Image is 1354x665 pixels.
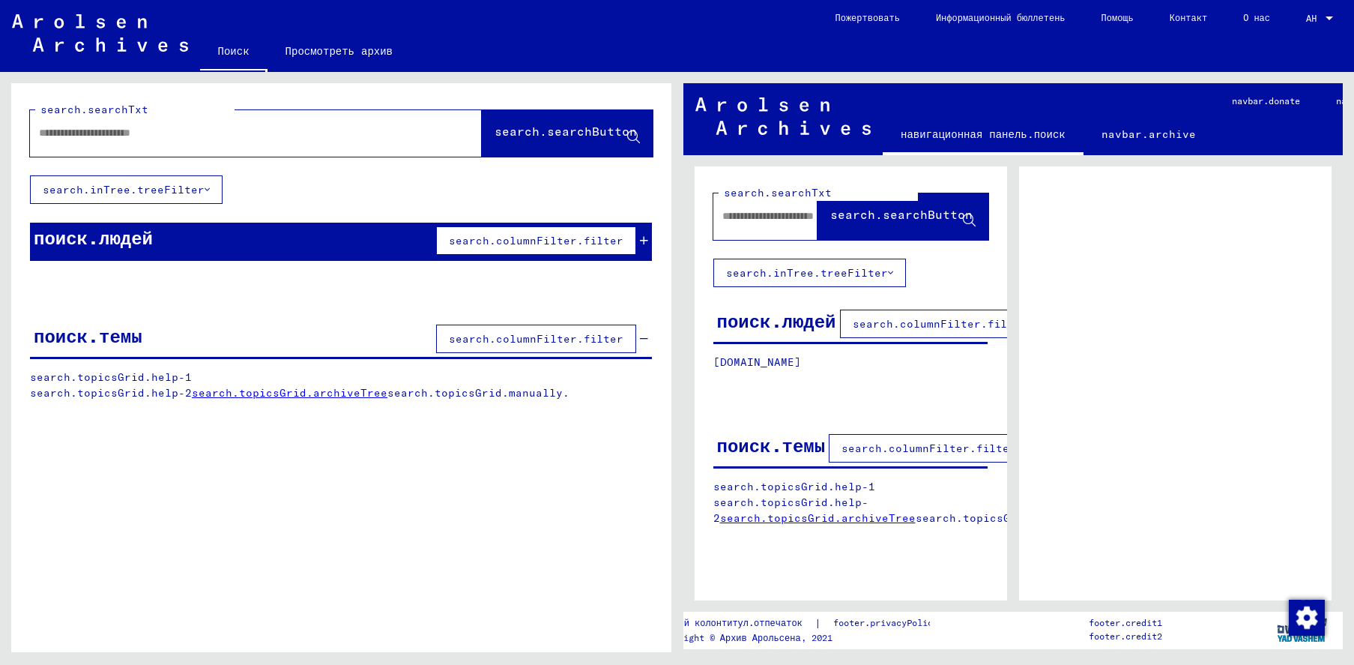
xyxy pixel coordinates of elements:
[30,175,223,204] button: search.inTree.treeFilter
[841,442,1016,455] font: search.columnFilter.filter
[12,14,188,52] img: Arolsen_neg.svg
[34,226,153,249] font: поиск.людей
[218,44,250,58] font: Поиск
[449,332,623,346] font: search.columnFilter.filter
[835,12,899,23] font: Пожертвовать
[713,496,868,525] font: search.topicsGrid.help-2
[30,386,192,400] font: search.topicsGrid.help-2
[916,511,1098,525] font: search.topicsGrid.manually.
[436,325,636,353] button: search.columnFilter.filter
[192,386,387,400] a: search.topicsGrid.archiveTree
[436,226,636,255] button: search.columnFilter.filter
[34,325,142,347] font: поиск.темы
[717,310,836,332] font: поиск.людей
[1214,83,1318,119] a: navbar.donate
[901,127,1066,141] font: навигационная панель.поиск
[482,110,653,157] button: search.searchButton
[713,480,875,493] font: search.topicsGrid.help-1
[840,310,1040,338] button: search.columnFilter.filter
[695,97,871,135] img: Arolsen_neg.svg
[1243,12,1270,23] font: О нас
[1089,617,1162,628] font: footer.credit1
[1170,12,1207,23] font: Контакт
[829,434,1029,463] button: search.columnFilter.filter
[830,207,973,222] font: search.searchButton
[657,616,814,631] a: нижний колонтитул.отпечаток
[713,259,906,287] button: search.inTree.treeFilter
[1101,12,1134,23] font: Помощь
[40,103,148,116] font: search.searchTxt
[936,12,1066,23] font: Информационный бюллетень
[1089,631,1162,642] font: footer.credit2
[1289,600,1325,636] img: Изменить согласие
[1083,116,1214,152] a: navbar.archive
[657,632,832,643] font: Copyright © Архив Арольсена, 2021
[717,434,826,457] font: поиск.темы
[726,266,888,280] font: search.inTree.treeFilter
[833,617,938,628] font: footer.privacyPolicy
[720,511,916,525] a: search.topicsGrid.archiveTree
[724,186,832,199] font: search.searchTxt
[713,355,801,369] font: [DOMAIN_NAME]
[814,616,821,630] font: |
[1232,95,1300,106] font: navbar.donate
[1306,13,1317,24] font: АН
[387,386,569,400] font: search.topicsGrid.manually.
[821,616,956,631] a: footer.privacyPolicy
[449,234,623,247] font: search.columnFilter.filter
[883,116,1083,155] a: навигационная панель.поиск
[817,193,988,240] button: search.searchButton
[657,617,803,628] font: нижний колонтитул.отпечаток
[1288,599,1324,635] div: Изменить согласие
[1101,127,1196,141] font: navbar.archive
[43,183,205,196] font: search.inTree.treeFilter
[853,317,1027,331] font: search.columnFilter.filter
[285,44,393,58] font: Просмотреть архив
[495,124,637,139] font: search.searchButton
[30,370,192,384] font: search.topicsGrid.help-1
[1274,611,1330,649] img: yv_logo.png
[200,33,268,72] a: Поиск
[268,33,411,69] a: Просмотреть архив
